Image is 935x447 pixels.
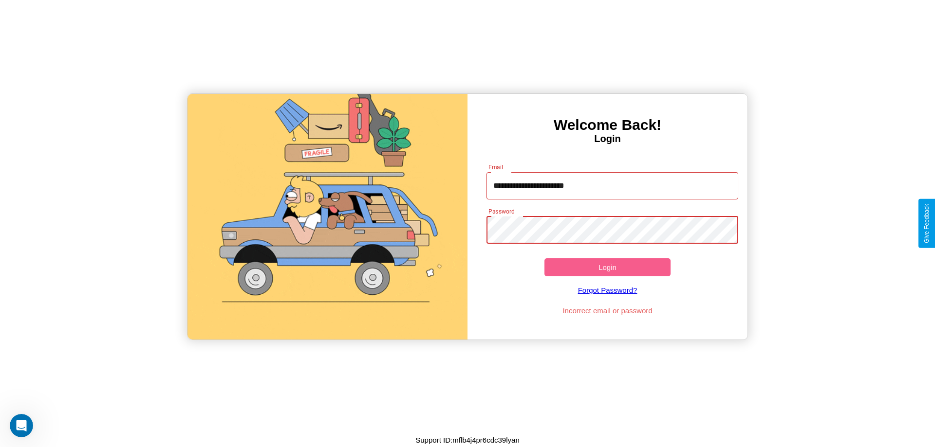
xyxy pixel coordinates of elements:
p: Incorrect email or password [482,304,734,317]
label: Email [488,163,504,171]
button: Login [544,258,671,276]
p: Support ID: mflb4j4pr6cdc39lyan [415,433,519,447]
iframe: Intercom live chat [10,414,33,437]
h3: Welcome Back! [467,117,748,133]
label: Password [488,207,514,215]
a: Forgot Password? [482,276,734,304]
img: gif [187,94,467,340]
div: Give Feedback [923,204,930,243]
h4: Login [467,133,748,144]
